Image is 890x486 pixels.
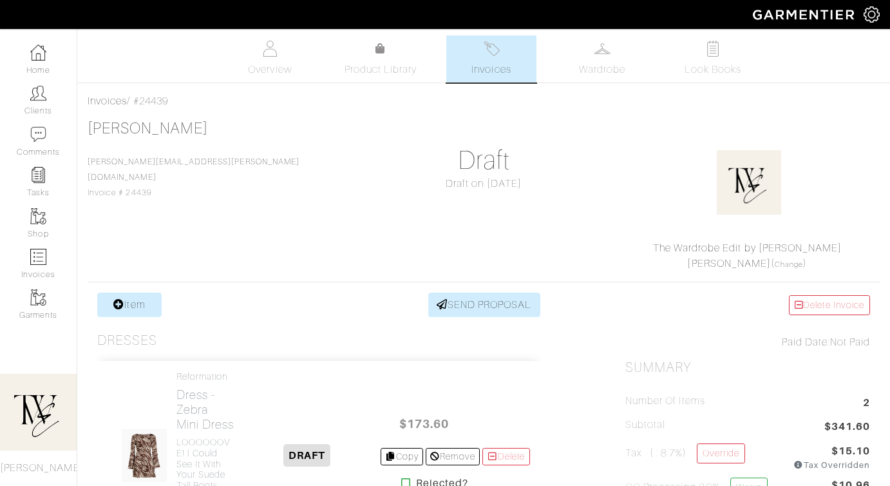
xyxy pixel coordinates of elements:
a: [PERSON_NAME][EMAIL_ADDRESS][PERSON_NAME][DOMAIN_NAME] [88,157,299,182]
span: $15.10 [831,443,870,459]
img: reminder-icon-8004d30b9f0a5d33ae49ab947aed9ed385cf756f9e5892f1edd6e32f2345188e.png [30,167,46,183]
img: garmentier-logo-header-white-b43fb05a5012e4ada735d5af1a66efaba907eab6374d6393d1fbf88cb4ef424d.png [746,3,864,26]
img: clients-icon-6bae9207a08558b7cb47a8932f037763ab4055f8c8b6bfacd5dc20c3e0201464.png [30,85,46,101]
h5: Number of Items [625,395,705,407]
span: DRAFT [283,444,330,467]
img: gear-icon-white-bd11855cb880d31180b6d7d6211b90ccbf57a29d726f0c71d8c61bd08dd39cc2.png [864,6,880,23]
a: Delete [482,448,530,465]
a: Wardrobe [557,35,647,83]
span: Invoices [471,62,511,77]
a: [PERSON_NAME] [88,120,208,137]
img: UKgL8Y5aEauDuS8NKf4AQwAX [121,429,167,483]
div: Not Paid [625,335,870,350]
a: Remove [426,448,479,465]
img: garments-icon-b7da505a4dc4fd61783c78ac3ca0ef83fa9d6f193b1c9dc38574b1d14d53ca28.png [30,289,46,306]
img: todo-9ac3debb85659649dc8f770b8b6100bb5dab4b48dedcbae339e5042a72dfd3cc.svg [705,41,721,57]
a: [PERSON_NAME] [687,258,771,269]
a: SEND PROPOSAL [428,293,540,317]
span: Paid Date: [782,336,830,348]
span: Invoice # 24439 [88,157,299,197]
span: Wardrobe [579,62,625,77]
span: $341.60 [824,419,870,436]
h2: Summary [625,360,870,376]
h1: Draft [361,145,606,176]
a: Change [775,260,803,268]
h3: Dresses [97,333,157,349]
img: dashboard-icon-dbcd8f5a0b271acd01030246c82b418ddd0df26cd7fceb0bd07c9910d44c42f6.png [30,44,46,61]
span: 2 [863,395,870,413]
div: Tax Overridden [793,459,870,471]
span: $173.60 [386,410,463,438]
a: Delete Invoice [789,295,870,315]
img: o88SwH9y4G5nFsDJTsWZPGJH.png [717,150,781,215]
div: ( ) [630,240,864,271]
a: Override [697,443,745,463]
span: Look Books [685,62,742,77]
img: orders-27d20c2124de7fd6de4e0e44c1d41de31381a507db9b33961299e4e07d508b8c.svg [484,41,500,57]
a: The Wardrobe Edit by [PERSON_NAME] [653,242,842,254]
h4: Reformation [176,371,234,382]
span: Overview [248,62,291,77]
img: comment-icon-a0a6a9ef722e966f86d9cbdc48e553b5cf19dbc54f86b18d962a5391bc8f6eb6.png [30,126,46,142]
a: Invoices [88,95,127,107]
div: / #24439 [88,93,880,109]
span: Product Library [345,62,417,77]
img: basicinfo-40fd8af6dae0f16599ec9e87c0ef1c0a1fdea2edbe929e3d69a839185d80c458.svg [262,41,278,57]
div: Draft on [DATE] [361,176,606,191]
a: Product Library [336,41,426,77]
h5: Subtotal [625,419,665,431]
img: garments-icon-b7da505a4dc4fd61783c78ac3ca0ef83fa9d6f193b1c9dc38574b1d14d53ca28.png [30,208,46,224]
a: Copy [381,448,424,465]
img: wardrobe-487a4870c1b7c33e795ec22d11cfc2ed9d08956e64fb3008fe2437562e282088.svg [594,41,611,57]
a: Item [97,293,162,317]
img: orders-icon-0abe47150d42831381b5fb84f609e132dff9fe21cb692f30cb5eec754e2cba89.png [30,249,46,265]
a: Invoices [446,35,536,83]
a: Look Books [668,35,758,83]
h5: Tax ( : 8.7%) [625,443,745,466]
h2: Dress - Zebra Mini Dress [176,387,234,432]
a: Overview [225,35,315,83]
